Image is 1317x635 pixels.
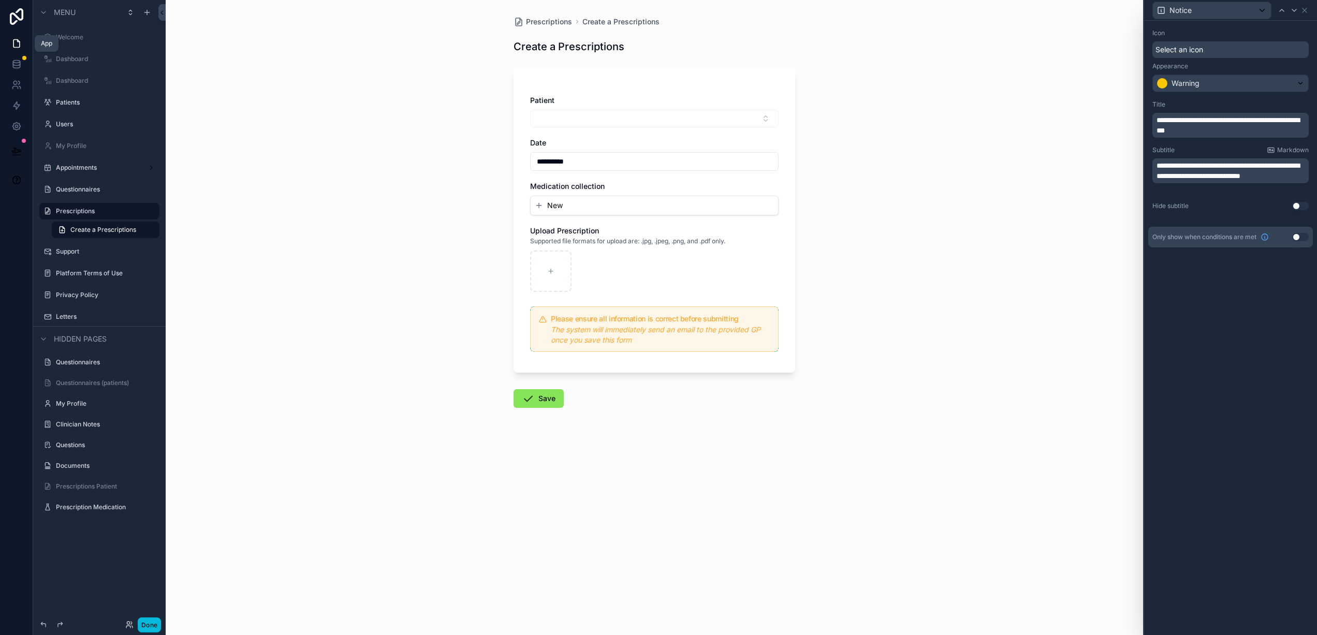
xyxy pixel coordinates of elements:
span: New [547,200,563,211]
a: Create a Prescriptions [52,221,159,238]
a: Markdown [1267,146,1309,154]
label: Prescription Medication [56,503,153,511]
label: Patients [56,98,153,107]
span: Prescriptions [526,17,572,27]
label: Title [1152,100,1165,109]
label: Appearance [1152,62,1188,70]
label: Questionnaires (patients) [56,379,153,387]
span: Select an icon [1155,45,1203,55]
label: Dashboard [56,55,153,63]
span: Create a Prescriptions [70,226,136,234]
label: Platform Terms of Use [56,269,153,277]
label: Prescriptions Patient [56,482,153,491]
div: Warning [1172,78,1199,88]
label: My Profile [56,142,153,150]
label: Letters [56,313,153,321]
h1: Create a Prescriptions [514,39,624,54]
label: Hide subtitle [1152,202,1189,210]
span: Only show when conditions are met [1152,233,1256,241]
button: Warning [1152,75,1309,92]
em: The system will immediately send an email to the provided GP once you save this form [551,325,760,344]
span: Markdown [1277,146,1309,154]
div: scrollable content [1152,113,1309,138]
span: Notice [1169,5,1192,16]
span: Upload Prescription [530,226,599,235]
label: Subtitle [1152,146,1175,154]
div: _The system will immediately send an email to the provided GP once you save this form_ [551,324,770,345]
label: Welcome [56,33,153,41]
button: Save [514,389,564,408]
h5: Please ensure all information is correct before submitting [551,315,770,322]
button: Notice [1152,2,1271,19]
span: Date [530,138,546,147]
span: Hidden pages [54,334,107,344]
label: Users [56,120,153,128]
a: Prescriptions [514,17,572,27]
label: Prescriptions [56,207,153,215]
span: Patient [530,96,554,105]
label: Privacy Policy [56,291,153,299]
label: Dashboard [56,77,153,85]
a: Create a Prescriptions [582,17,660,27]
span: Menu [54,7,76,18]
label: Appointments [56,164,139,172]
button: New [535,200,774,211]
label: My Profile [56,400,153,408]
label: Icon [1152,29,1165,37]
label: Questionnaires [56,358,153,366]
span: Medication collection [530,182,605,190]
span: Supported file formats for upload are: .jpg, .jpeg, .png, and .pdf only. [530,237,725,245]
div: App [41,39,52,48]
button: Done [138,617,161,632]
div: scrollable content [1152,158,1309,183]
label: Documents [56,462,153,470]
label: Questionnaires [56,185,153,194]
label: Questions [56,441,153,449]
label: Support [56,247,153,256]
label: Clinician Notes [56,420,153,429]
